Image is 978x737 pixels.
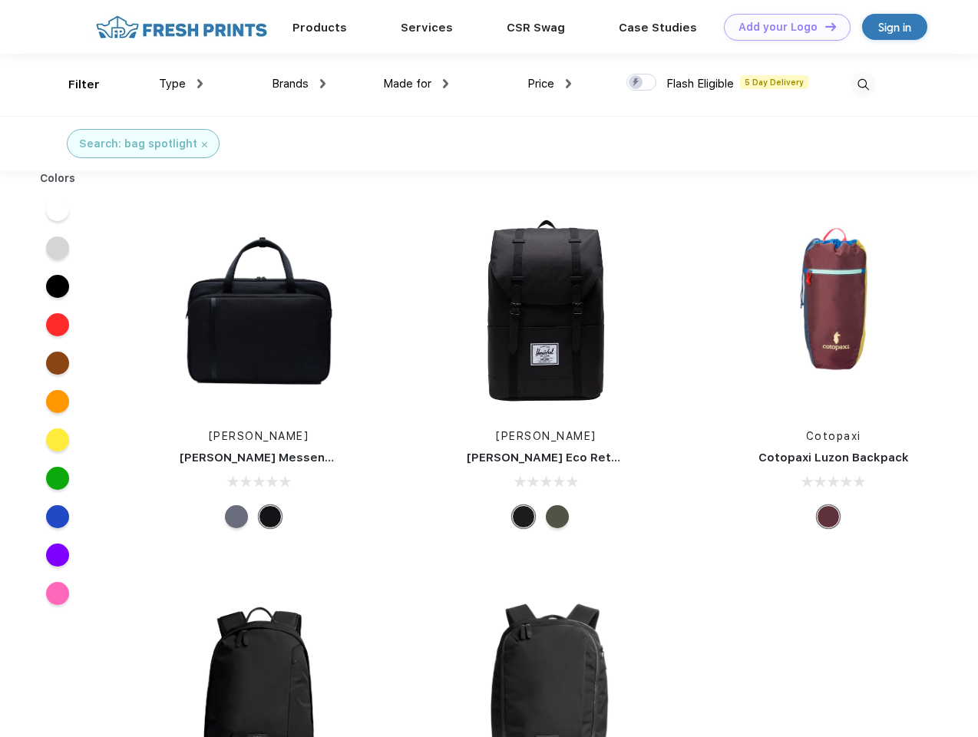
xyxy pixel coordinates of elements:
span: Brands [272,77,309,91]
img: dropdown.png [443,79,448,88]
div: Surprise [817,505,840,528]
span: 5 Day Delivery [740,75,808,89]
a: Cotopaxi [806,430,861,442]
div: Sign in [878,18,911,36]
img: func=resize&h=266 [732,209,936,413]
span: Flash Eligible [666,77,734,91]
div: Add your Logo [738,21,818,34]
span: Price [527,77,554,91]
img: filter_cancel.svg [202,142,207,147]
div: Search: bag spotlight [79,136,197,152]
div: Black [259,505,282,528]
a: Products [292,21,347,35]
span: Made for [383,77,431,91]
img: desktop_search.svg [851,72,876,97]
a: Cotopaxi Luzon Backpack [758,451,909,464]
img: DT [825,22,836,31]
img: func=resize&h=266 [444,209,648,413]
div: Black [512,505,535,528]
a: [PERSON_NAME] Eco Retreat 15" Computer Backpack [467,451,781,464]
img: dropdown.png [320,79,325,88]
a: Sign in [862,14,927,40]
img: dropdown.png [197,79,203,88]
div: Forest [546,505,569,528]
img: fo%20logo%202.webp [91,14,272,41]
img: dropdown.png [566,79,571,88]
div: Colors [28,170,88,187]
a: [PERSON_NAME] [209,430,309,442]
span: Type [159,77,186,91]
div: Raven Crosshatch [225,505,248,528]
div: Filter [68,76,100,94]
img: func=resize&h=266 [157,209,361,413]
a: [PERSON_NAME] [496,430,596,442]
a: [PERSON_NAME] Messenger [180,451,345,464]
